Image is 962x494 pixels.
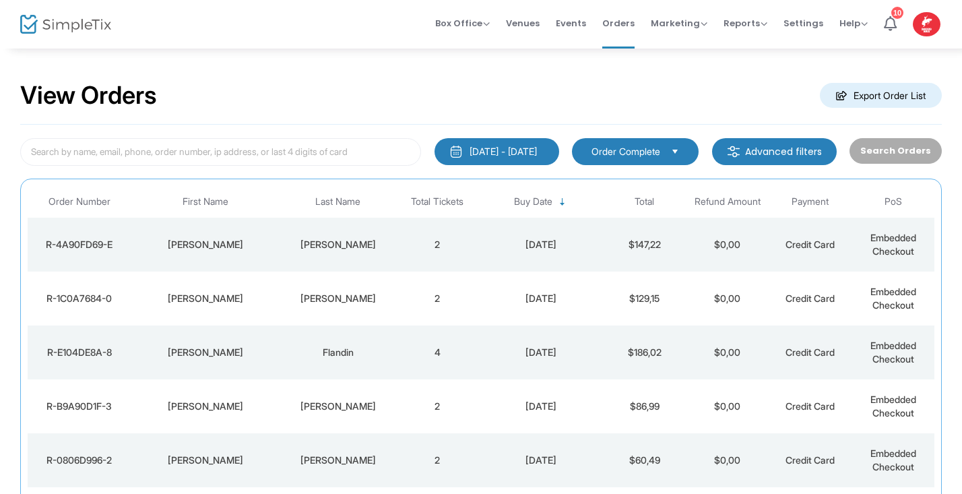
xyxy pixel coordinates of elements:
[49,196,110,208] span: Order Number
[785,454,835,466] span: Credit Card
[870,286,916,311] span: Embedded Checkout
[785,239,835,250] span: Credit Card
[603,272,686,326] td: $129,15
[792,196,829,208] span: Payment
[284,238,393,251] div: Pageau
[603,379,686,433] td: $86,99
[396,186,479,218] th: Total Tickets
[506,6,540,40] span: Venues
[396,326,479,379] td: 4
[686,218,769,272] td: $0,00
[870,394,916,419] span: Embedded Checkout
[135,292,277,305] div: Mathias
[839,17,868,30] span: Help
[603,186,686,218] th: Total
[20,138,421,166] input: Search by name, email, phone, order number, ip address, or last 4 digits of card
[686,186,769,218] th: Refund Amount
[31,346,128,359] div: R-E104DE8A-8
[602,6,635,40] span: Orders
[557,197,568,208] span: Sortable
[870,340,916,365] span: Embedded Checkout
[470,145,537,158] div: [DATE] - [DATE]
[820,83,942,108] m-button: Export Order List
[31,454,128,467] div: R-0806D996-2
[686,433,769,487] td: $0,00
[482,346,600,359] div: 2025-08-12
[135,238,277,251] div: Frederick
[870,232,916,257] span: Embedded Checkout
[284,346,393,359] div: Flandin
[435,138,559,165] button: [DATE] - [DATE]
[435,17,490,30] span: Box Office
[31,400,128,413] div: R-B9A90D1F-3
[284,292,393,305] div: Richard
[482,292,600,305] div: 2025-08-12
[135,346,277,359] div: Jean-Luc
[885,196,902,208] span: PoS
[666,144,684,159] button: Select
[727,145,740,158] img: filter
[514,196,552,208] span: Buy Date
[891,7,903,19] div: 10
[396,218,479,272] td: 2
[712,138,837,165] m-button: Advanced filters
[591,145,660,158] span: Order Complete
[785,292,835,304] span: Credit Card
[603,433,686,487] td: $60,49
[783,6,823,40] span: Settings
[183,196,228,208] span: First Name
[686,326,769,379] td: $0,00
[603,218,686,272] td: $147,22
[482,400,600,413] div: 2025-08-12
[651,17,707,30] span: Marketing
[284,454,393,467] div: Taddeo
[603,326,686,379] td: $186,02
[556,6,586,40] span: Events
[20,81,157,111] h2: View Orders
[870,447,916,472] span: Embedded Checkout
[686,272,769,326] td: $0,00
[785,346,835,358] span: Credit Card
[31,238,128,251] div: R-4A90FD69-E
[396,379,479,433] td: 2
[284,400,393,413] div: Tremblay
[31,292,128,305] div: R-1C0A7684-0
[785,400,835,412] span: Credit Card
[396,272,479,326] td: 2
[396,433,479,487] td: 2
[686,379,769,433] td: $0,00
[482,238,600,251] div: 2025-08-12
[482,454,600,467] div: 2025-08-12
[724,17,767,30] span: Reports
[135,400,277,413] div: Gabriel
[135,454,277,467] div: Dorianne
[315,196,360,208] span: Last Name
[449,145,463,158] img: monthly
